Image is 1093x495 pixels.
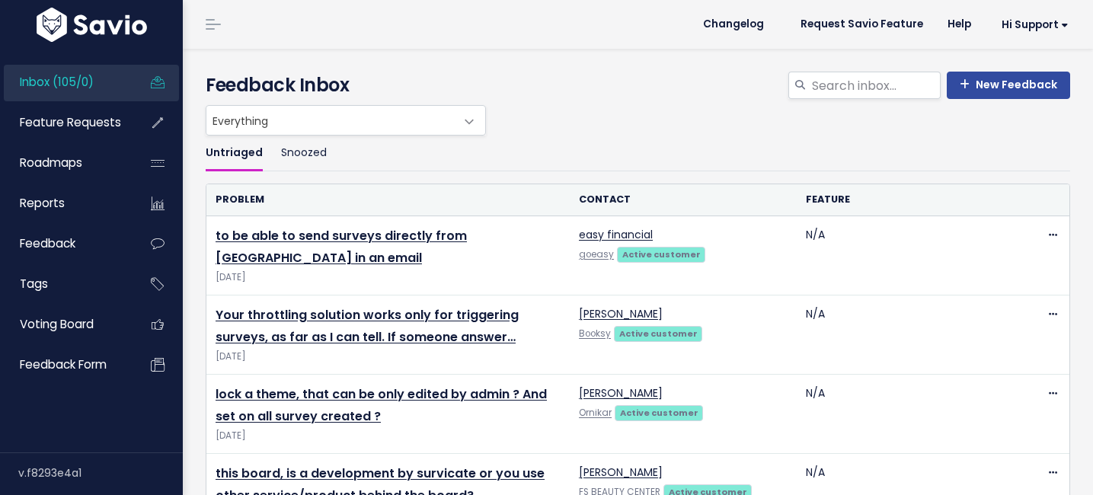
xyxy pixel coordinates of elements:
[4,226,126,261] a: Feedback
[20,155,82,171] span: Roadmaps
[703,19,764,30] span: Changelog
[20,276,48,292] span: Tags
[797,375,1024,454] td: N/A
[617,246,705,261] a: Active customer
[216,385,547,425] a: lock a theme, that can be only edited by admin ? And set on all survey created ?
[579,465,663,480] a: [PERSON_NAME]
[579,227,653,242] a: easy financial
[4,145,126,180] a: Roadmaps
[579,306,663,321] a: [PERSON_NAME]
[797,184,1024,216] th: Feature
[20,114,121,130] span: Feature Requests
[797,295,1024,375] td: N/A
[4,307,126,342] a: Voting Board
[947,72,1070,99] a: New Feedback
[281,136,327,171] a: Snoozed
[20,316,94,332] span: Voting Board
[797,216,1024,295] td: N/A
[614,325,702,340] a: Active customer
[33,8,151,42] img: logo-white.9d6f32f41409.svg
[1002,19,1069,30] span: Hi Support
[4,105,126,140] a: Feature Requests
[579,385,663,401] a: [PERSON_NAME]
[4,65,126,100] a: Inbox (105/0)
[620,407,698,419] strong: Active customer
[18,453,183,493] div: v.f8293e4a1
[4,347,126,382] a: Feedback form
[216,270,561,286] span: [DATE]
[579,248,614,260] a: goeasy
[615,404,703,420] a: Active customer
[216,428,561,444] span: [DATE]
[579,407,612,419] a: Ornikar
[206,105,486,136] span: Everything
[4,186,126,221] a: Reports
[206,184,570,216] th: Problem
[216,306,519,346] a: Your throttling solution works only for triggering surveys, as far as I can tell. If someone answer…
[206,106,455,135] span: Everything
[20,356,107,372] span: Feedback form
[810,72,941,99] input: Search inbox...
[622,248,701,260] strong: Active customer
[983,13,1081,37] a: Hi Support
[579,327,611,340] a: Booksy
[619,327,698,340] strong: Active customer
[216,227,467,267] a: to be able to send surveys directly from [GEOGRAPHIC_DATA] in an email
[20,195,65,211] span: Reports
[570,184,797,216] th: Contact
[935,13,983,36] a: Help
[206,72,1070,99] h4: Feedback Inbox
[4,267,126,302] a: Tags
[20,74,94,90] span: Inbox (105/0)
[216,349,561,365] span: [DATE]
[206,136,1070,171] ul: Filter feature requests
[788,13,935,36] a: Request Savio Feature
[20,235,75,251] span: Feedback
[206,136,263,171] a: Untriaged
